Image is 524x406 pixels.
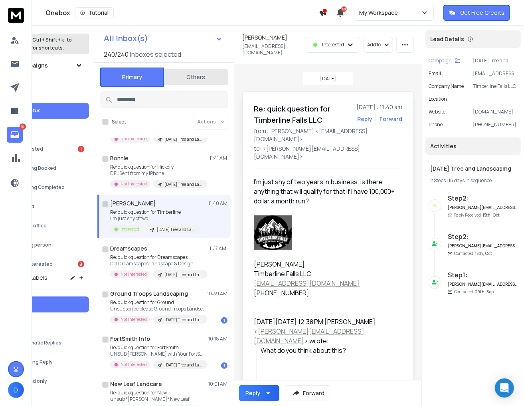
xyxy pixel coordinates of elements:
[112,119,126,125] label: Select
[210,155,227,161] p: 11:41 AM
[254,269,396,298] div: Timberline Falls LLC
[121,136,147,142] p: Not Interested
[17,184,65,191] p: Meeting Completed
[45,7,319,18] div: Onebox
[3,373,89,389] button: Unread only
[110,254,206,261] p: Re: quick question for Dreamscapes
[121,181,147,187] p: Not Interested
[454,212,500,218] p: Reply Received
[110,261,206,267] p: Del Dreamscapes Landscape & Design
[3,256,89,272] button: Not Interested9
[104,34,148,42] h1: All Inbox(s)
[164,136,203,142] p: [DATE] Tree and Landscaping
[3,122,89,138] button: Lead
[254,288,396,298] div: [PHONE_NUMBER]
[17,242,51,248] p: Wrong person
[430,165,516,173] h1: [DATE] Tree and Landscaping
[17,223,47,229] p: Out of office
[460,9,504,17] p: Get Free Credits
[110,245,147,253] h1: Dreamscapes
[3,58,89,74] button: All Campaigns
[254,177,396,298] div: I’m just shy of two years in business, is there anything that will qualify for that if I have 100...
[110,344,206,351] p: Re: quick question for FortSmith
[130,50,181,59] h3: Inboxes selected
[110,380,162,388] h1: New Leaf Landcare
[3,237,89,253] button: Wrong person
[207,291,227,297] p: 10:39 AM
[110,215,200,222] p: I’m just shy of two
[20,123,26,130] p: 10
[164,272,203,278] p: [DATE] Tree and Landscaping
[430,177,516,184] div: |
[475,289,494,295] span: 29th, Sep
[164,362,203,368] p: [DATE] Tree and Landscaping
[97,30,229,46] button: All Inbox(s)
[208,200,227,207] p: 11:40 AM
[473,83,518,90] p: Timberline Falls LLC
[208,336,227,342] p: 10:18 AM
[473,109,518,115] p: [DOMAIN_NAME]
[356,103,402,111] p: [DATE] : 11:40 am
[254,317,396,346] div: [DATE][DATE] 12:38 PM [PERSON_NAME] < > wrote:
[242,43,300,56] p: [EMAIL_ADDRESS][DOMAIN_NAME]
[3,179,89,195] button: Meeting Completed
[449,177,492,184] span: 16 days in sequence
[3,103,89,119] button: All Status
[110,396,206,402] p: unsub *[PERSON_NAME]* New Leaf
[3,354,89,370] button: Awaiting Reply
[448,232,518,241] h6: Step 2 :
[210,245,227,252] p: 11:17 AM
[425,137,521,155] div: Activities
[341,6,347,12] span: 50
[31,35,65,44] span: Ctrl + Shift + k
[239,385,279,401] button: Reply
[367,42,381,48] p: Add to
[121,226,139,232] p: Interested
[3,141,89,157] button: Interested1
[221,362,227,369] div: 1
[429,58,452,64] p: Campaign
[18,378,47,384] p: Unread only
[254,215,292,250] img: AIorK4xbD-qXNa0ad72widK0lKX1ByGA9kOdzr3rqWjCEfUHS6W_JEOGokwAW2tHrLxpWM4P-VzvOFUuC1xO
[110,154,129,162] h1: Bonnie
[17,165,56,171] p: Meeting Booked
[221,317,227,324] div: 1
[100,68,164,87] button: Primary
[254,103,352,125] h1: Re: quick question for Timberline Falls LLC
[110,164,206,170] p: Re: quick question for Hickory
[242,34,287,42] h1: [PERSON_NAME]
[110,170,206,177] p: DEL Sent from my iPhone
[454,251,492,257] p: Contacted
[208,381,227,387] p: 10:01 AM
[8,382,24,398] button: D
[3,218,89,234] button: Out of office
[322,42,344,48] p: Interested
[17,261,53,267] p: Not Interested
[430,177,446,184] span: 2 Steps
[380,115,402,123] div: Forward
[110,290,188,298] h1: Ground Troops Landscaping
[110,351,206,357] p: UNSUB [PERSON_NAME] with Your FortSmith
[473,58,518,64] p: [DATE] Tree and Landscaping
[3,335,89,351] button: Automatic Replies
[164,68,228,86] button: Others
[3,199,89,215] button: Closed
[78,261,84,267] div: 9
[495,378,514,398] div: Open Intercom Messenger
[110,390,206,396] p: Re: quick question for New
[429,96,447,102] p: location
[78,146,84,152] div: 1
[454,289,494,295] p: Contacted
[429,109,445,115] p: website
[359,9,401,17] p: My Workspace
[475,251,492,256] span: 15th, Oct
[3,316,89,332] button: All
[110,306,206,312] p: Unsubscribe please Ground Troops Landscaping
[121,271,147,277] p: Not Interested
[429,58,461,64] button: Campaign
[448,205,518,211] h6: [PERSON_NAME][EMAIL_ADDRESS][DOMAIN_NAME]
[3,297,89,312] button: Inbox
[110,199,156,207] h1: [PERSON_NAME]
[357,115,372,123] button: Reply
